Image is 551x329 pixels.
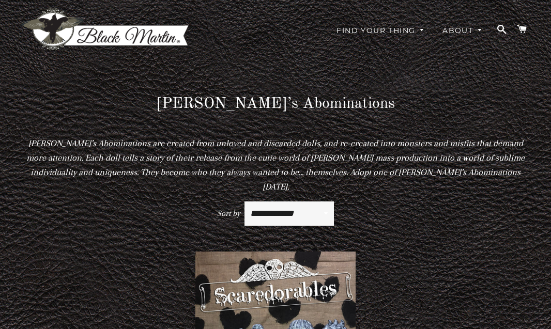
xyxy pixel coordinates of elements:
[435,18,491,44] a: About
[20,93,531,115] h1: [PERSON_NAME]’s Abominations
[329,18,433,44] a: Find Your Thing
[20,8,190,52] img: Black Martin
[217,209,240,218] span: Sort by
[20,136,531,194] p: [PERSON_NAME]’s Abominations are created from unloved and discarded dolls, and re-created into mo...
